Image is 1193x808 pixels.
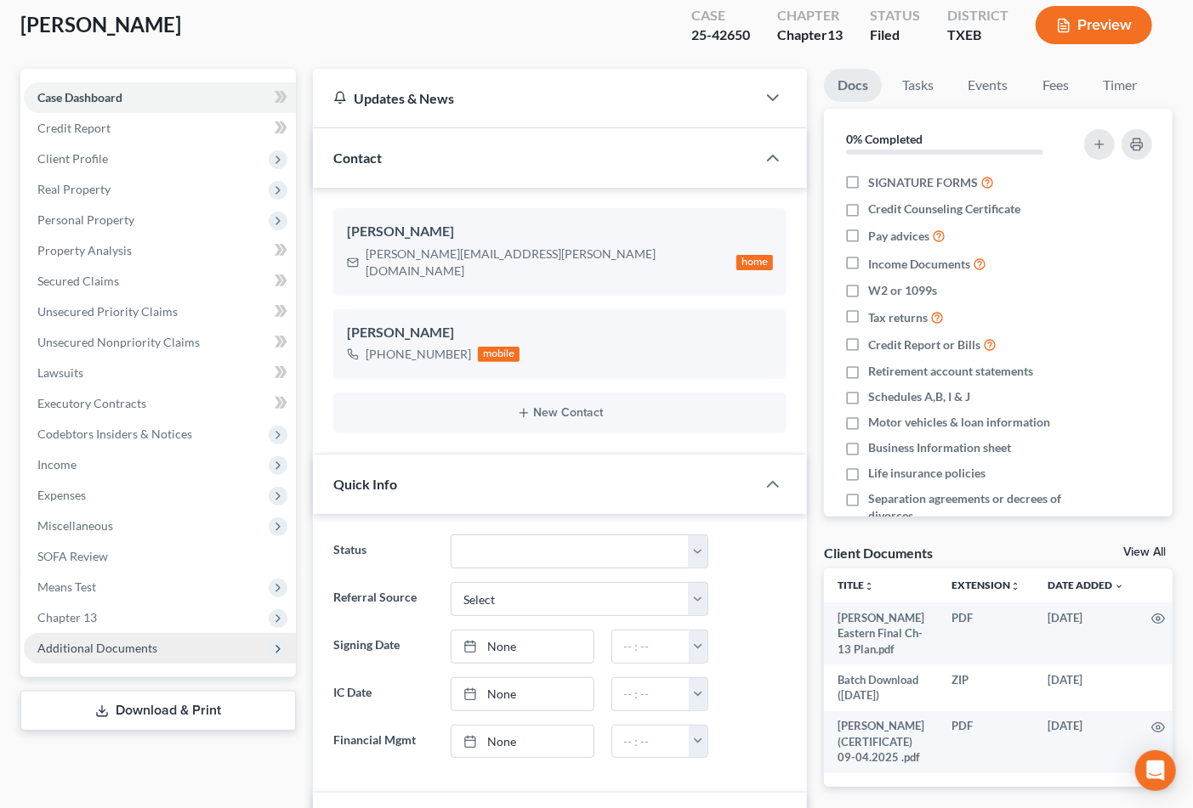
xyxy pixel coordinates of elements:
input: -- : -- [612,726,690,758]
span: Additional Documents [37,641,157,655]
span: Business Information sheet [868,439,1011,456]
a: Lawsuits [24,358,296,388]
span: Motor vehicles & loan information [868,414,1050,431]
span: [PERSON_NAME] [20,12,181,37]
span: Executory Contracts [37,396,146,410]
a: Titleunfold_more [838,579,874,591]
input: -- : -- [612,678,690,710]
span: SOFA Review [37,549,108,563]
span: W2 or 1099s [868,282,937,299]
div: Filed [870,25,920,45]
td: ZIP [938,664,1034,711]
span: Schedules A,B, I & J [868,388,970,405]
a: Unsecured Nonpriority Claims [24,327,296,358]
a: None [452,678,593,710]
a: Unsecured Priority Claims [24,297,296,327]
i: unfold_more [864,581,874,591]
div: [PERSON_NAME] [347,323,774,343]
td: [PERSON_NAME] (CERTIFICATE) 09-04.2025 .pdf [824,711,938,773]
span: Secured Claims [37,274,119,288]
span: Unsecured Nonpriority Claims [37,335,200,349]
span: Income [37,457,77,472]
span: Miscellaneous [37,518,113,533]
a: View All [1123,546,1166,558]
div: Case [691,6,750,25]
span: Life insurance policies [868,465,986,482]
div: Chapter [777,6,843,25]
span: Credit Counseling Certificate [868,201,1020,218]
td: [PERSON_NAME] Eastern Final Ch- 13 Plan.pdf [824,602,938,664]
div: Chapter [777,25,843,45]
a: SOFA Review [24,541,296,572]
span: Pay advices [868,228,929,245]
a: None [452,726,593,758]
span: Lawsuits [37,365,83,380]
div: mobile [478,347,520,362]
a: Date Added expand_more [1048,579,1124,591]
td: [DATE] [1034,711,1138,773]
label: Financial Mgmt [325,725,442,759]
span: Real Property [37,182,111,196]
span: Contact [333,150,382,166]
td: [DATE] [1034,664,1138,711]
a: Case Dashboard [24,82,296,113]
a: Docs [824,69,882,102]
span: Expenses [37,488,86,502]
label: Signing Date [325,630,442,664]
div: [PERSON_NAME][EMAIL_ADDRESS][PERSON_NAME][DOMAIN_NAME] [366,246,730,280]
span: Chapter 13 [37,610,97,624]
label: IC Date [325,677,442,711]
td: Batch Download ([DATE]) [824,664,938,711]
div: Updates & News [333,89,736,107]
span: Credit Report [37,121,111,135]
i: expand_more [1114,581,1124,591]
a: Executory Contracts [24,388,296,419]
td: PDF [938,602,1034,664]
label: Status [325,534,442,568]
span: 13 [827,26,843,42]
span: Personal Property [37,212,134,227]
span: Credit Report or Bills [868,336,980,353]
i: unfold_more [1010,581,1020,591]
td: PDF [938,711,1034,773]
span: Retirement account statements [868,363,1033,380]
div: Open Intercom Messenger [1135,750,1176,791]
a: Extensionunfold_more [952,579,1020,591]
a: Credit Report [24,113,296,144]
a: None [452,630,593,663]
input: -- : -- [612,630,690,663]
label: Referral Source [325,582,442,616]
button: Preview [1036,6,1152,44]
span: Tax returns [868,309,928,326]
span: Codebtors Insiders & Notices [37,427,192,441]
div: [PHONE_NUMBER] [366,346,471,363]
div: home [736,255,774,270]
div: 25-42650 [691,25,750,45]
span: Separation agreements or decrees of divorces [868,490,1071,524]
span: Means Test [37,579,96,594]
a: Tasks [889,69,947,102]
div: District [947,6,1008,25]
span: Unsecured Priority Claims [37,304,178,319]
a: Fees [1028,69,1082,102]
strong: 0% Completed [846,132,923,146]
a: Timer [1089,69,1150,102]
span: Property Analysis [37,243,132,257]
span: Income Documents [868,256,970,273]
span: Case Dashboard [37,90,122,105]
button: New Contact [347,406,774,420]
a: Secured Claims [24,266,296,297]
td: [DATE] [1034,602,1138,664]
div: Status [870,6,920,25]
a: Property Analysis [24,235,296,266]
span: Quick Info [333,476,397,492]
a: Download & Print [20,691,296,731]
span: SIGNATURE FORMS [868,174,978,191]
div: TXEB [947,25,1008,45]
span: Client Profile [37,151,108,166]
a: Events [954,69,1021,102]
div: [PERSON_NAME] [347,222,774,242]
div: Client Documents [824,544,933,562]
